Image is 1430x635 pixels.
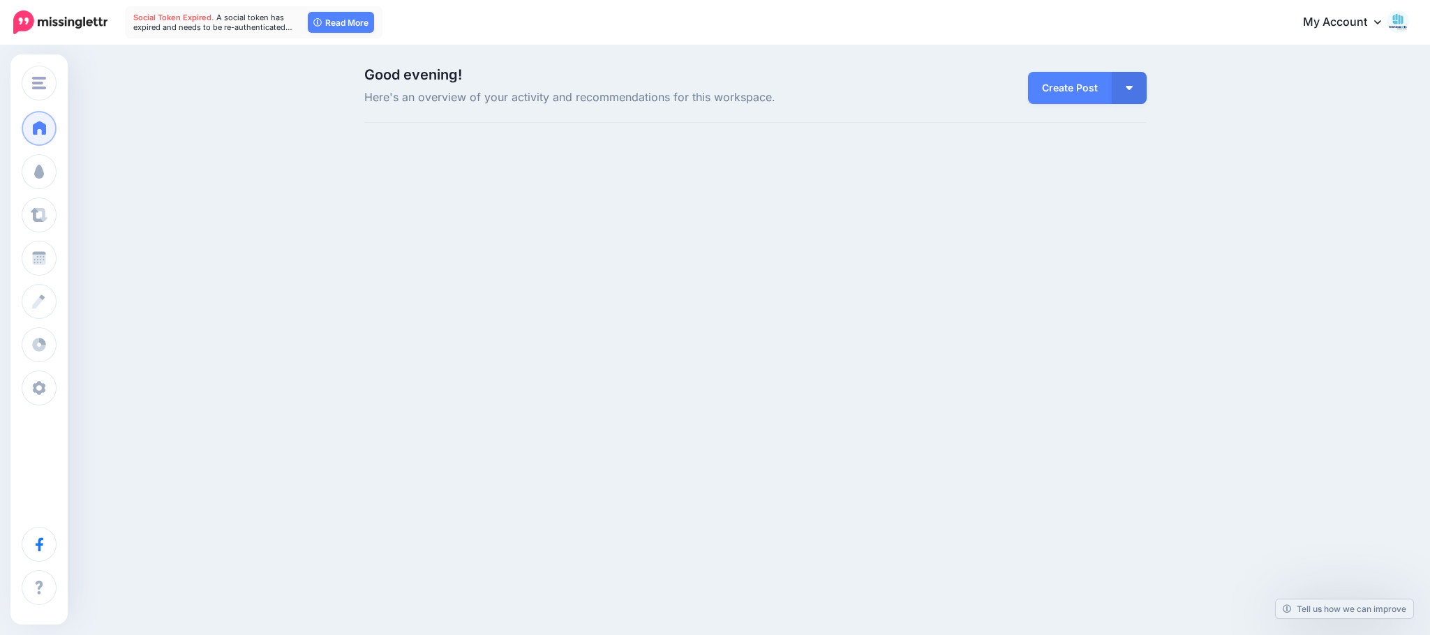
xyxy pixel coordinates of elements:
a: My Account [1289,6,1409,40]
span: Here's an overview of your activity and recommendations for this workspace. [364,89,879,107]
img: Missinglettr [13,10,107,34]
img: menu.png [32,77,46,89]
a: Read More [308,12,374,33]
span: Good evening! [364,66,462,83]
span: Social Token Expired. [133,13,214,22]
a: Tell us how we can improve [1276,599,1413,618]
span: A social token has expired and needs to be re-authenticated… [133,13,292,32]
img: arrow-down-white.png [1126,86,1133,90]
a: Create Post [1028,72,1112,104]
